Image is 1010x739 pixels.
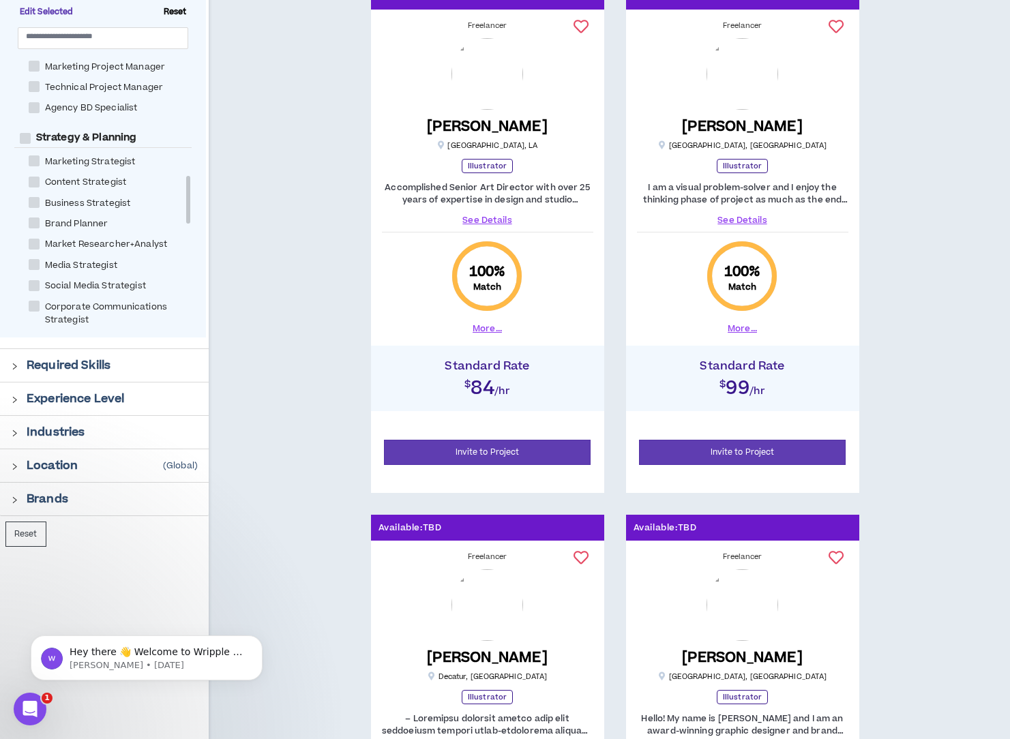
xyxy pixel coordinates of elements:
[163,460,198,471] p: (Global)
[639,440,846,465] button: Invite to Project
[637,181,848,206] p: I am a visual problem-solver and I enjoy the thinking phase of project as much as the end result....
[682,118,803,135] h5: [PERSON_NAME]
[427,118,548,135] h5: [PERSON_NAME]
[40,155,141,168] span: Marketing Strategist
[42,693,53,704] span: 1
[427,649,548,666] h5: [PERSON_NAME]
[40,197,136,210] span: Business Strategist
[637,552,848,562] div: Freelancer
[40,81,169,94] span: Technical Project Manager
[707,569,778,641] img: taTbV0mppriXpWrx1cEtwmT53EWNSxlSmrgrFab6.png
[451,38,523,110] img: skK7J1WgIaFsUuJ3YrgvhHD6sJAO2CxcQ1hIPEjE.png
[378,373,597,397] h2: $84
[40,301,202,327] span: Corporate Communications Strategist
[428,672,548,682] p: Decatur , [GEOGRAPHIC_DATA]
[40,61,171,74] span: Marketing Project Manager
[10,607,283,702] iframe: Intercom notifications message
[14,6,79,18] span: Edit Selected
[378,359,597,373] h4: Standard Rate
[11,496,18,504] span: right
[382,552,593,562] div: Freelancer
[27,391,124,407] p: Experience Level
[749,384,765,398] span: /hr
[473,282,502,292] small: Match
[382,20,593,31] div: Freelancer
[473,322,502,335] button: More...
[469,262,506,282] span: 100 %
[682,649,803,666] h5: [PERSON_NAME]
[382,181,593,206] p: Accomplished Senior Art Director with over 25 years of expertise in design and studio management,...
[384,440,591,465] button: Invite to Project
[40,176,132,189] span: Content Strategist
[40,259,123,272] span: Media Strategist
[40,217,114,230] span: Brand Planner
[728,322,757,335] button: More...
[717,159,768,173] p: Illustrator
[382,712,593,737] p: – Loremipsu dolorsit ametco adip elit seddoeiusm tempori utlab-etdolorema aliquaen admin ve quisn...
[31,131,143,145] span: Strategy & Planning
[633,373,852,397] h2: $99
[11,363,18,370] span: right
[633,359,852,373] h4: Standard Rate
[637,712,848,737] p: Hello! My name is [PERSON_NAME] and I am an award-winning graphic designer and brand strategist. ...
[40,102,143,115] span: Agency BD Specialist
[378,522,442,534] p: Available: TBD
[462,159,513,173] p: Illustrator
[11,429,18,437] span: right
[462,690,513,704] p: Illustrator
[27,424,85,440] p: Industries
[634,522,697,534] p: Available: TBD
[14,693,46,725] iframe: Intercom live chat
[717,690,768,704] p: Illustrator
[637,20,848,31] div: Freelancer
[728,282,757,292] small: Match
[637,214,848,226] a: See Details
[658,140,827,151] p: [GEOGRAPHIC_DATA] , [GEOGRAPHIC_DATA]
[494,384,510,398] span: /hr
[451,569,523,641] img: YJuYoUVUBK47UObIo1uuSZGbbzHxtAOiKn2Oe8KC.png
[27,357,110,374] p: Required Skills
[40,280,151,292] span: Social Media Strategist
[436,140,537,151] p: [GEOGRAPHIC_DATA] , LA
[11,396,18,404] span: right
[27,491,68,507] p: Brands
[707,38,778,110] img: 2VQVSWcv4OqdE1D1lIPZAN4t6TJqVVjqoMObPPEv.png
[27,457,78,474] p: Location
[5,522,46,547] button: Reset
[11,463,18,470] span: right
[158,6,192,18] span: Reset
[724,262,761,282] span: 100 %
[382,214,593,226] a: See Details
[40,238,173,251] span: Market Researcher+Analyst
[658,672,827,682] p: [GEOGRAPHIC_DATA] , [GEOGRAPHIC_DATA]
